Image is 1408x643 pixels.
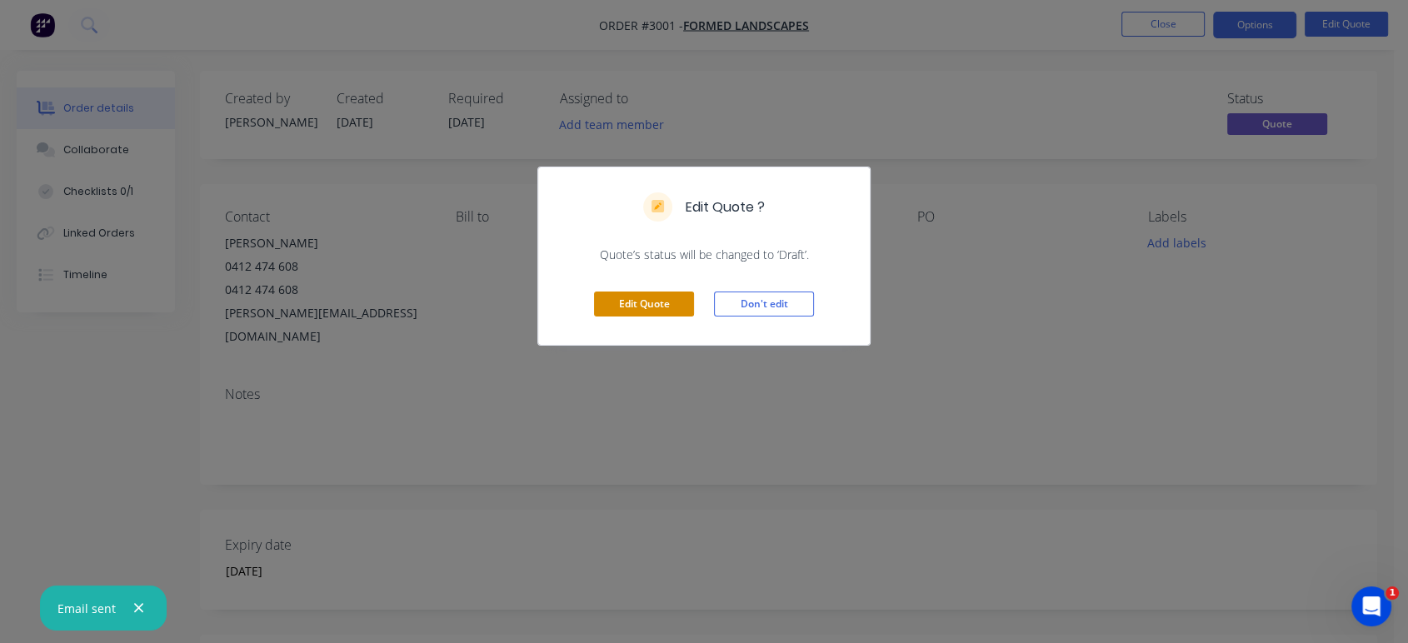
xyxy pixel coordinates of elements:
[57,600,116,617] div: Email sent
[594,292,694,317] button: Edit Quote
[1351,586,1391,626] iframe: Intercom live chat
[1386,586,1399,600] span: 1
[714,292,814,317] button: Don't edit
[686,197,765,217] h5: Edit Quote ?
[558,247,850,263] span: Quote’s status will be changed to ‘Draft’.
